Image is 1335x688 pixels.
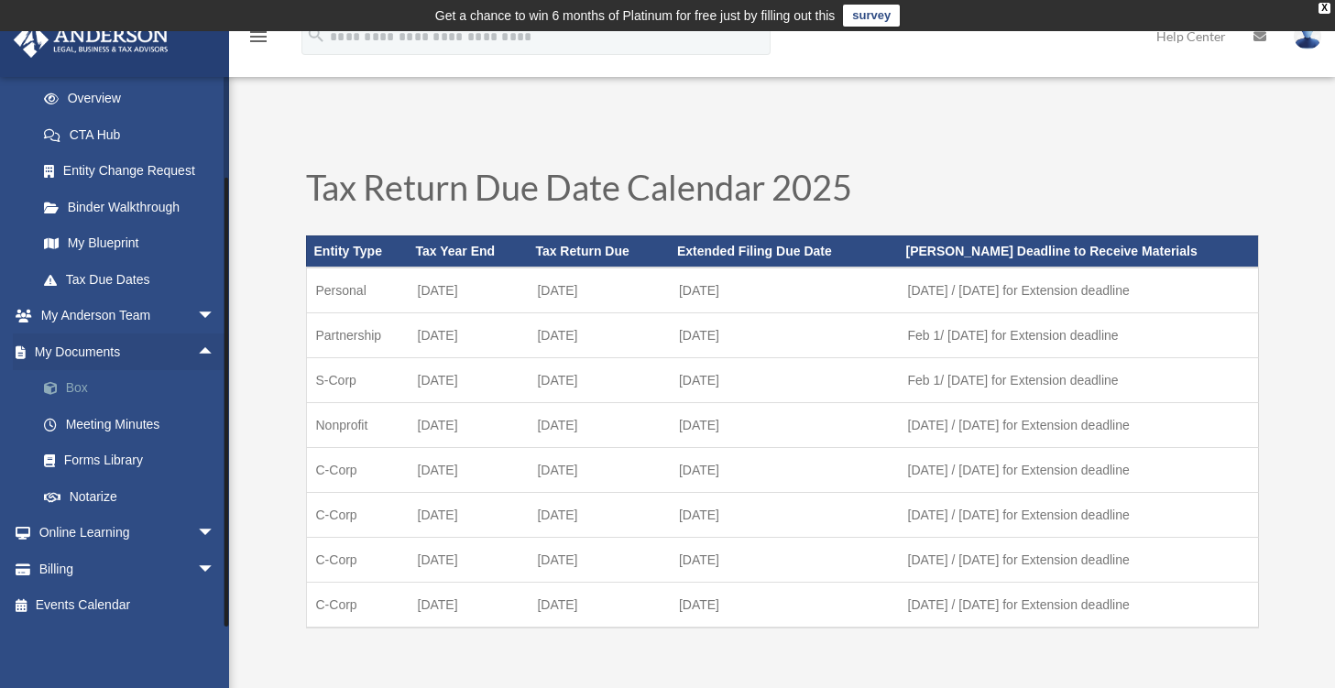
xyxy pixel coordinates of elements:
[26,261,234,298] a: Tax Due Dates
[26,225,243,262] a: My Blueprint
[26,370,243,407] a: Box
[409,357,529,402] td: [DATE]
[306,447,409,492] td: C-Corp
[528,402,670,447] td: [DATE]
[670,235,899,267] th: Extended Filing Due Date
[843,5,900,27] a: survey
[1319,3,1330,14] div: close
[26,153,243,190] a: Entity Change Request
[528,357,670,402] td: [DATE]
[528,268,670,313] td: [DATE]
[670,537,899,582] td: [DATE]
[306,357,409,402] td: S-Corp
[899,235,1258,267] th: [PERSON_NAME] Deadline to Receive Materials
[409,582,529,628] td: [DATE]
[528,537,670,582] td: [DATE]
[409,268,529,313] td: [DATE]
[306,312,409,357] td: Partnership
[528,235,670,267] th: Tax Return Due
[306,25,326,45] i: search
[670,357,899,402] td: [DATE]
[528,447,670,492] td: [DATE]
[26,478,243,515] a: Notarize
[1294,23,1321,49] img: User Pic
[13,515,243,551] a: Online Learningarrow_drop_down
[670,447,899,492] td: [DATE]
[197,551,234,588] span: arrow_drop_down
[435,5,836,27] div: Get a chance to win 6 months of Platinum for free just by filling out this
[409,447,529,492] td: [DATE]
[26,442,243,479] a: Forms Library
[26,189,243,225] a: Binder Walkthrough
[528,492,670,537] td: [DATE]
[899,402,1258,447] td: [DATE] / [DATE] for Extension deadline
[409,537,529,582] td: [DATE]
[409,492,529,537] td: [DATE]
[670,492,899,537] td: [DATE]
[13,551,243,587] a: Billingarrow_drop_down
[528,312,670,357] td: [DATE]
[306,169,1259,213] h1: Tax Return Due Date Calendar 2025
[899,537,1258,582] td: [DATE] / [DATE] for Extension deadline
[26,406,243,442] a: Meeting Minutes
[409,235,529,267] th: Tax Year End
[306,268,409,313] td: Personal
[247,32,269,48] a: menu
[13,298,243,334] a: My Anderson Teamarrow_drop_down
[899,582,1258,628] td: [DATE] / [DATE] for Extension deadline
[26,116,243,153] a: CTA Hub
[197,333,234,371] span: arrow_drop_up
[26,81,243,117] a: Overview
[197,298,234,335] span: arrow_drop_down
[670,582,899,628] td: [DATE]
[306,402,409,447] td: Nonprofit
[528,582,670,628] td: [DATE]
[13,333,243,370] a: My Documentsarrow_drop_up
[306,235,409,267] th: Entity Type
[306,537,409,582] td: C-Corp
[899,312,1258,357] td: Feb 1/ [DATE] for Extension deadline
[13,587,243,624] a: Events Calendar
[670,402,899,447] td: [DATE]
[8,22,174,58] img: Anderson Advisors Platinum Portal
[899,447,1258,492] td: [DATE] / [DATE] for Extension deadline
[409,312,529,357] td: [DATE]
[899,357,1258,402] td: Feb 1/ [DATE] for Extension deadline
[409,402,529,447] td: [DATE]
[899,492,1258,537] td: [DATE] / [DATE] for Extension deadline
[306,582,409,628] td: C-Corp
[247,26,269,48] i: menu
[899,268,1258,313] td: [DATE] / [DATE] for Extension deadline
[197,515,234,552] span: arrow_drop_down
[306,492,409,537] td: C-Corp
[670,268,899,313] td: [DATE]
[670,312,899,357] td: [DATE]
